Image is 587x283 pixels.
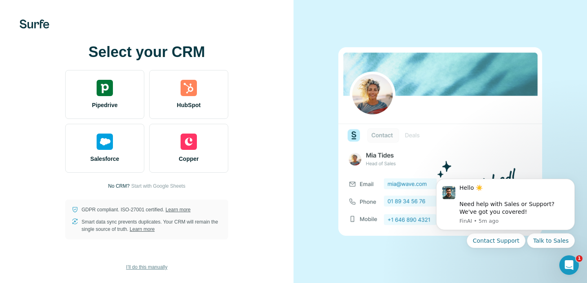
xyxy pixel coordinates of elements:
span: HubSpot [177,101,201,109]
button: Start with Google Sheets [131,182,185,190]
p: Smart data sync prevents duplicates. Your CRM will remain the single source of truth. [82,218,222,233]
img: hubspot's logo [181,80,197,96]
img: salesforce's logo [97,134,113,150]
a: Learn more [166,207,190,213]
button: I’ll do this manually [120,261,173,273]
img: copper's logo [181,134,197,150]
img: Surfe's logo [20,20,49,29]
a: Learn more [130,226,154,232]
iframe: Intercom notifications message [424,169,587,279]
span: Pipedrive [92,101,117,109]
p: GDPR compliant. ISO-27001 certified. [82,206,190,213]
span: Salesforce [90,155,119,163]
p: No CRM? [108,182,130,190]
iframe: Intercom live chat [559,255,579,275]
img: pipedrive's logo [97,80,113,96]
span: Copper [179,155,199,163]
span: I’ll do this manually [126,263,167,271]
img: none image [338,47,542,236]
span: 1 [576,255,583,262]
h1: Select your CRM [65,44,228,60]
